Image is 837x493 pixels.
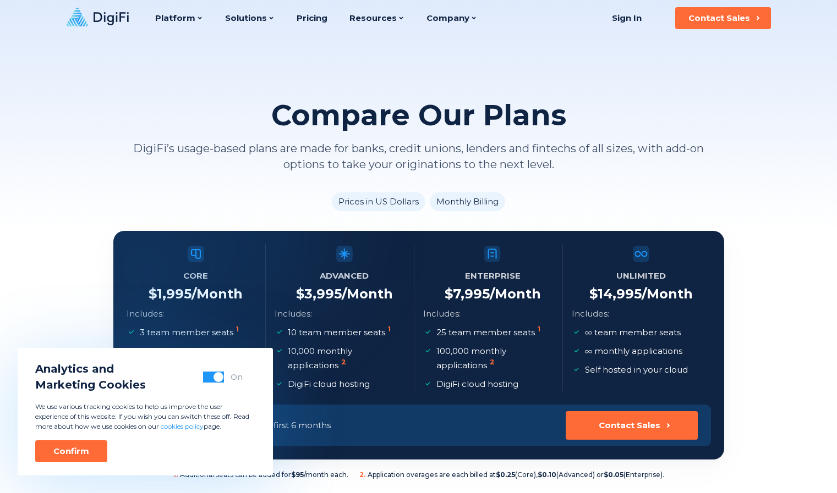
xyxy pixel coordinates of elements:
[161,422,204,430] a: cookies policy
[35,402,255,431] p: We use various tracking cookies to help us improve the user experience of this website. If you wi...
[231,372,243,383] div: On
[320,268,369,284] h5: Advanced
[496,470,515,479] b: $0.25
[35,440,107,462] button: Confirm
[490,358,495,366] sup: 2
[288,344,403,373] p: 10,000 monthly applications
[342,286,393,302] span: /Month
[616,268,666,284] h5: Unlimited
[359,470,664,479] span: Application overages are each billed at (Core), (Advanced) or (Enterprise).
[585,344,682,358] p: monthly applications
[589,286,693,302] h4: $ 14,995
[465,268,521,284] h5: Enterprise
[604,470,623,479] b: $0.05
[436,377,518,391] p: DigiFi cloud hosting
[538,470,556,479] b: $0.10
[53,446,89,457] div: Confirm
[388,325,391,333] sup: 1
[585,363,688,377] p: Self hosted in your cloud
[296,286,393,302] h4: $ 3,995
[436,325,543,340] p: 25 team member seats
[430,192,505,211] li: Monthly Billing
[572,307,609,321] p: Includes:
[642,286,693,302] span: /Month
[332,192,425,211] li: Prices in US Dollars
[599,420,660,431] div: Contact Sales
[35,361,146,377] span: Analytics and
[675,7,771,29] button: Contact Sales
[359,470,365,479] sup: 2 .
[423,307,461,321] p: Includes:
[236,325,239,333] sup: 1
[341,358,346,366] sup: 2
[599,7,655,29] a: Sign In
[490,286,541,302] span: /Month
[688,13,750,24] div: Contact Sales
[288,377,370,391] p: DigiFi cloud hosting
[445,286,541,302] h4: $ 7,995
[291,470,304,479] b: $95
[113,141,724,173] p: DigiFi’s usage-based plans are made for banks, credit unions, lenders and fintechs of all sizes, ...
[538,325,540,333] sup: 1
[566,411,698,440] button: Contact Sales
[585,325,681,340] p: team member seats
[288,325,393,340] p: 10 team member seats
[35,377,146,393] span: Marketing Cookies
[271,99,566,132] h2: Compare Our Plans
[436,344,551,373] p: 100,000 monthly applications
